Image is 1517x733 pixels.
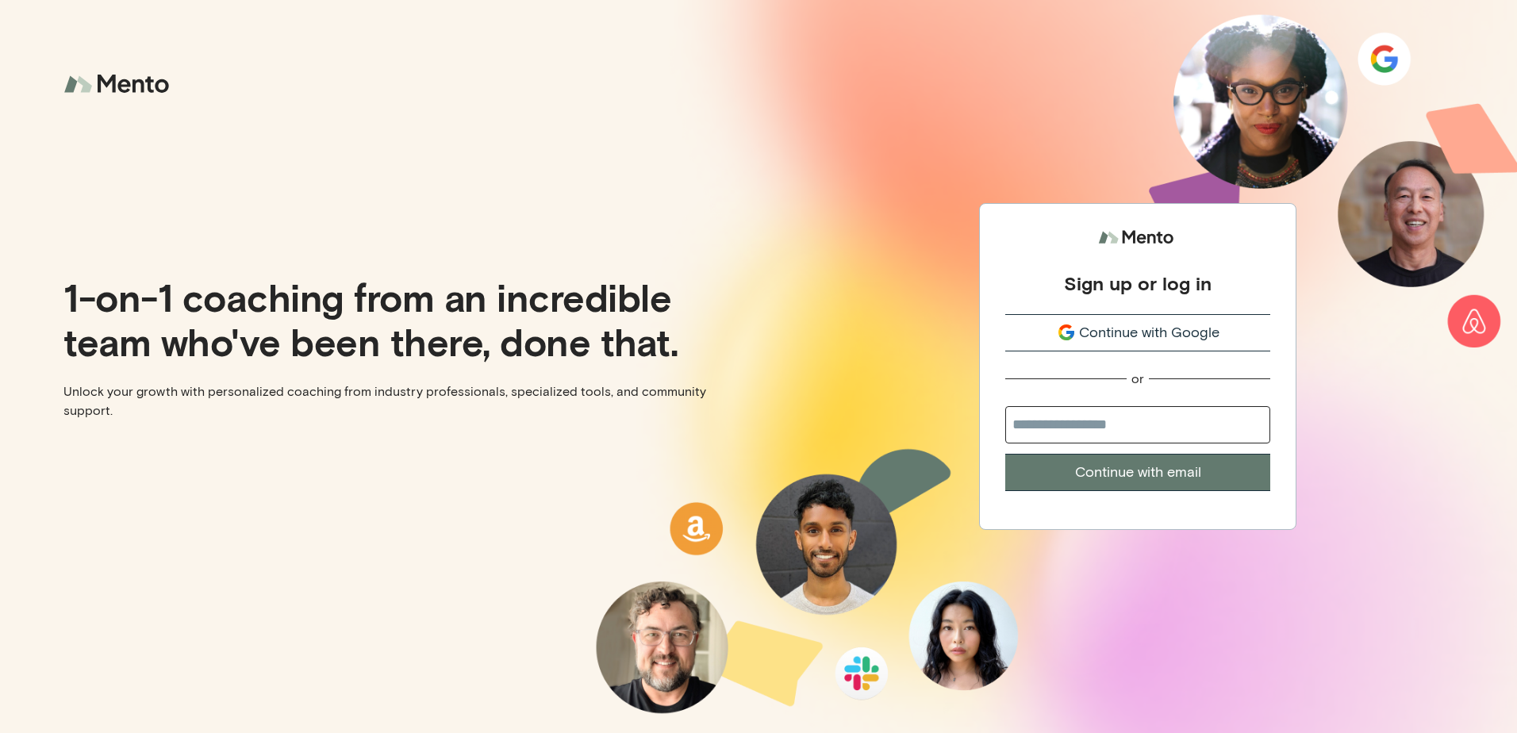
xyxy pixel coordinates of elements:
[1098,223,1177,252] img: logo.svg
[1131,370,1144,387] div: or
[1005,454,1270,491] button: Continue with email
[1064,271,1212,295] div: Sign up or log in
[63,382,746,420] p: Unlock your growth with personalized coaching from industry professionals, specialized tools, and...
[1079,322,1219,343] span: Continue with Google
[63,274,746,363] p: 1-on-1 coaching from an incredible team who've been there, done that.
[1005,314,1270,351] button: Continue with Google
[63,63,175,106] img: logo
